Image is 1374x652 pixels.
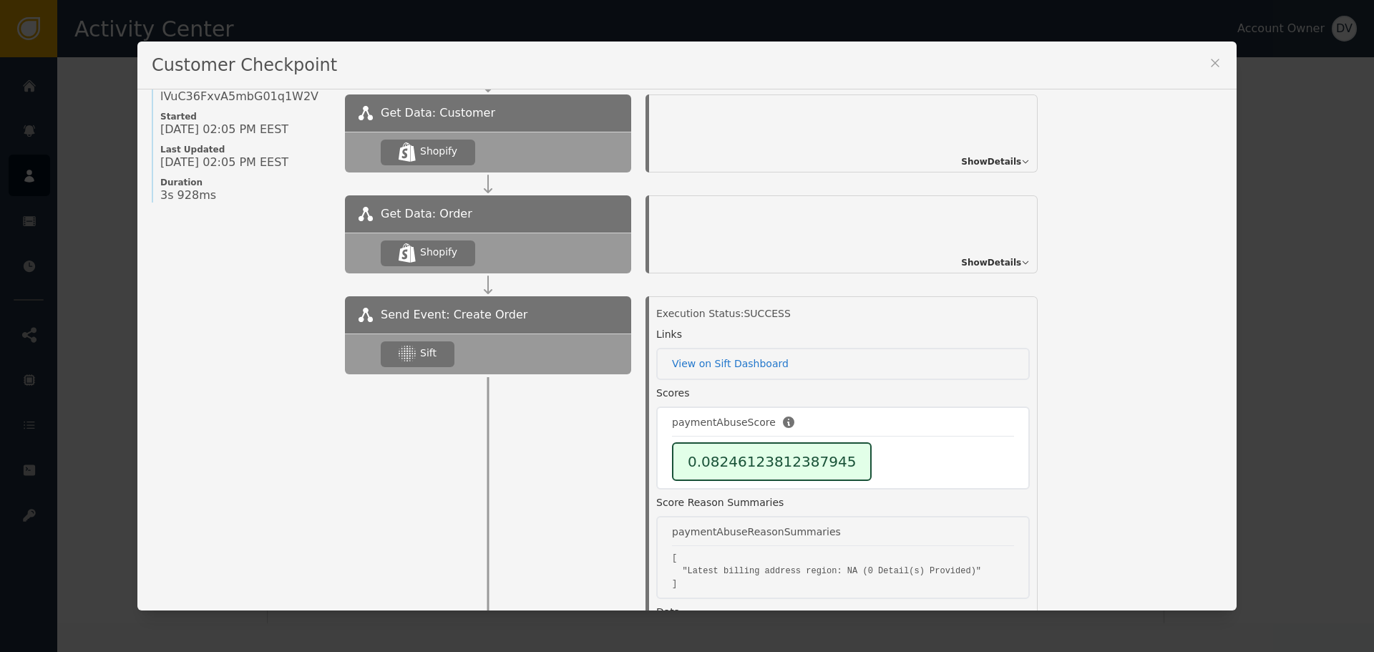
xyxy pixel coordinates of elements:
[672,415,776,430] div: paymentAbuseScore
[160,111,331,122] span: Started
[160,122,288,137] span: [DATE] 02:05 PM EEST
[420,245,457,260] div: Shopify
[381,306,527,323] span: Send Event: Create Order
[672,525,841,540] div: paymentAbuseReasonSummaries
[656,327,682,342] div: Links
[160,75,331,104] span: shopify-anon-session-lVuC36FxvA5mbG01q1W2V
[137,42,1237,89] div: Customer Checkpoint
[420,346,437,361] div: Sift
[672,356,1014,371] a: View on Sift Dashboard
[961,256,1021,269] span: Show Details
[160,144,331,155] span: Last Updated
[420,144,457,159] div: Shopify
[961,155,1021,168] span: Show Details
[672,552,1014,590] pre: [ "Latest billing address region: NA (0 Detail(s) Provided)" ]
[656,386,690,401] div: Scores
[381,205,472,223] span: Get Data: Order
[160,155,288,170] span: [DATE] 02:05 PM EEST
[160,188,216,203] span: 3s 928ms
[656,605,680,620] div: Data
[381,104,495,122] span: Get Data: Customer
[160,177,331,188] span: Duration
[672,442,872,481] div: 0.08246123812387945
[656,306,1030,321] div: Execution Status: SUCCESS
[656,495,784,510] div: Score Reason Summaries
